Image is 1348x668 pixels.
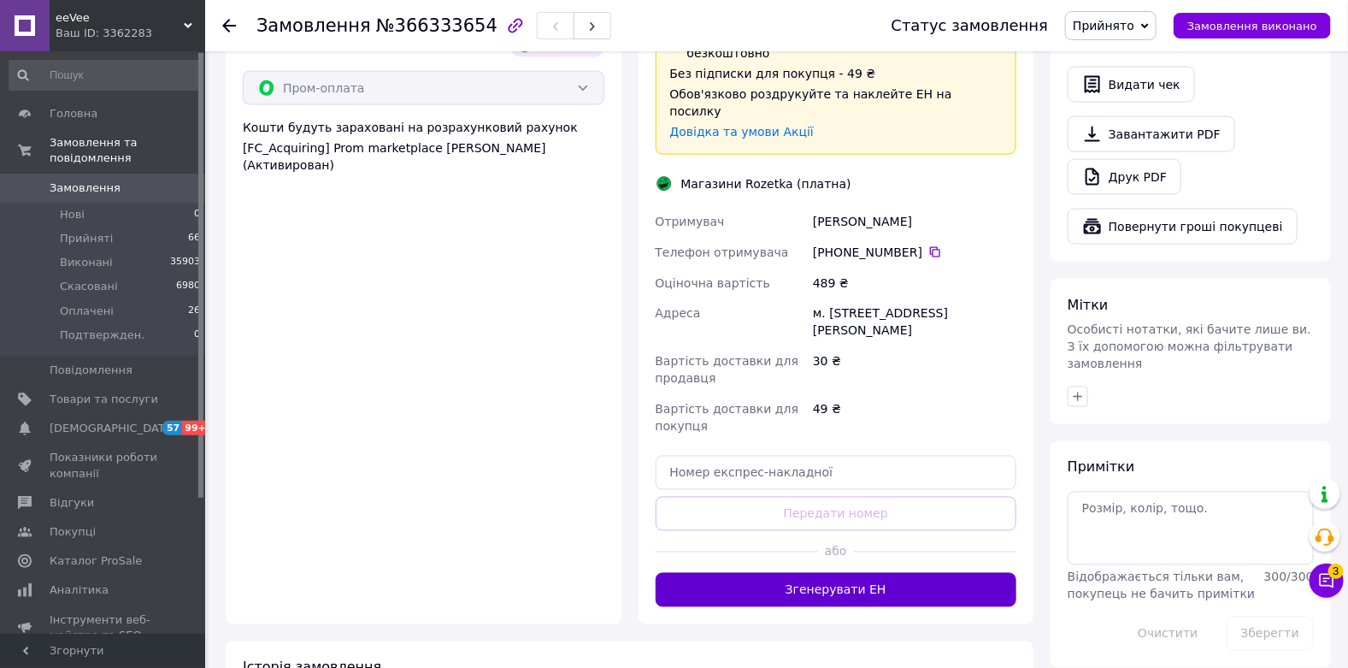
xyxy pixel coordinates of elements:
span: Отримувач [656,215,725,228]
span: Замовлення виконано [1187,20,1317,33]
div: Магазини Rozetka (платна) [677,175,856,192]
button: Видати чек [1068,67,1195,103]
span: або [818,543,854,560]
span: 3 [1328,564,1344,579]
button: Замовлення виконано [1174,13,1331,38]
span: №366333654 [376,15,497,36]
span: Подтвержден. [60,328,145,343]
div: Повернутися назад [222,17,236,34]
div: 30 ₴ [809,346,1020,394]
span: Замовлення та повідомлення [50,135,205,166]
div: Ваш ID: 3362283 [56,26,205,41]
span: eeVee [56,10,184,26]
span: Адреса [656,307,701,321]
div: [PERSON_NAME] [809,206,1020,237]
span: 300 / 300 [1264,570,1314,584]
span: 6980 [176,279,200,294]
span: Відгуки [50,495,94,511]
div: Обов'язково роздрукуйте та наклейте ЕН на посилку [670,86,1003,120]
span: Виконані [60,255,113,270]
a: Довідка та умови Акції [670,125,815,139]
div: 49 ₴ [809,394,1020,442]
span: Повідомлення [50,363,132,378]
span: [DEMOGRAPHIC_DATA] [50,421,176,436]
div: Статус замовлення [892,17,1049,34]
span: Скасовані [60,279,118,294]
span: Покупці [50,524,96,540]
span: 35903 [170,255,200,270]
div: [FC_Acquiring] Prom marketplace [PERSON_NAME] (Активирован) [243,139,604,174]
a: Завантажити PDF [1068,116,1235,152]
span: 57 [162,421,182,435]
span: Вартість доставки для покупця [656,403,799,434]
span: 26 [188,304,200,319]
span: Оціночна вартість [656,276,770,290]
a: Друк PDF [1068,159,1181,195]
span: Нові [60,207,85,222]
button: Повернути гроші покупцеві [1068,209,1298,245]
span: Замовлення [50,180,121,196]
span: Замовлення [256,15,371,36]
span: Головна [50,106,97,121]
span: Особисті нотатки, які бачите лише ви. З їх допомогою можна фільтрувати замовлення [1068,323,1311,371]
div: [PHONE_NUMBER] [813,244,1016,261]
span: Аналітика [50,582,109,598]
span: Телефон отримувача [656,245,789,259]
span: Прийняті [60,231,113,246]
span: Товари та послуги [50,392,158,407]
input: Номер експрес-накладної [656,456,1017,490]
div: м. [STREET_ADDRESS][PERSON_NAME] [809,299,1020,346]
span: 0 [194,328,200,343]
span: Відображається тільки вам, покупець не бачить примітки [1068,570,1255,601]
span: 0 [194,207,200,222]
div: Кошти будуть зараховані на розрахунковий рахунок [243,119,604,174]
span: 99+ [182,421,210,435]
div: 489 ₴ [809,268,1020,299]
button: Чат з покупцем3 [1310,564,1344,598]
span: Мітки [1068,297,1109,313]
span: Оплачені [60,304,114,319]
span: Каталог ProSale [50,553,142,569]
span: Прийнято [1073,19,1134,33]
input: Пошук [9,60,202,91]
button: Згенерувати ЕН [656,573,1017,607]
span: 66 [188,231,200,246]
span: Показники роботи компанії [50,450,158,481]
span: Вартість доставки для продавця [656,355,799,386]
div: Без підписки для покупця - 49 ₴ [670,65,1003,82]
span: Примітки [1068,459,1134,476]
span: Інструменти веб-майстра та SEO [50,612,158,643]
